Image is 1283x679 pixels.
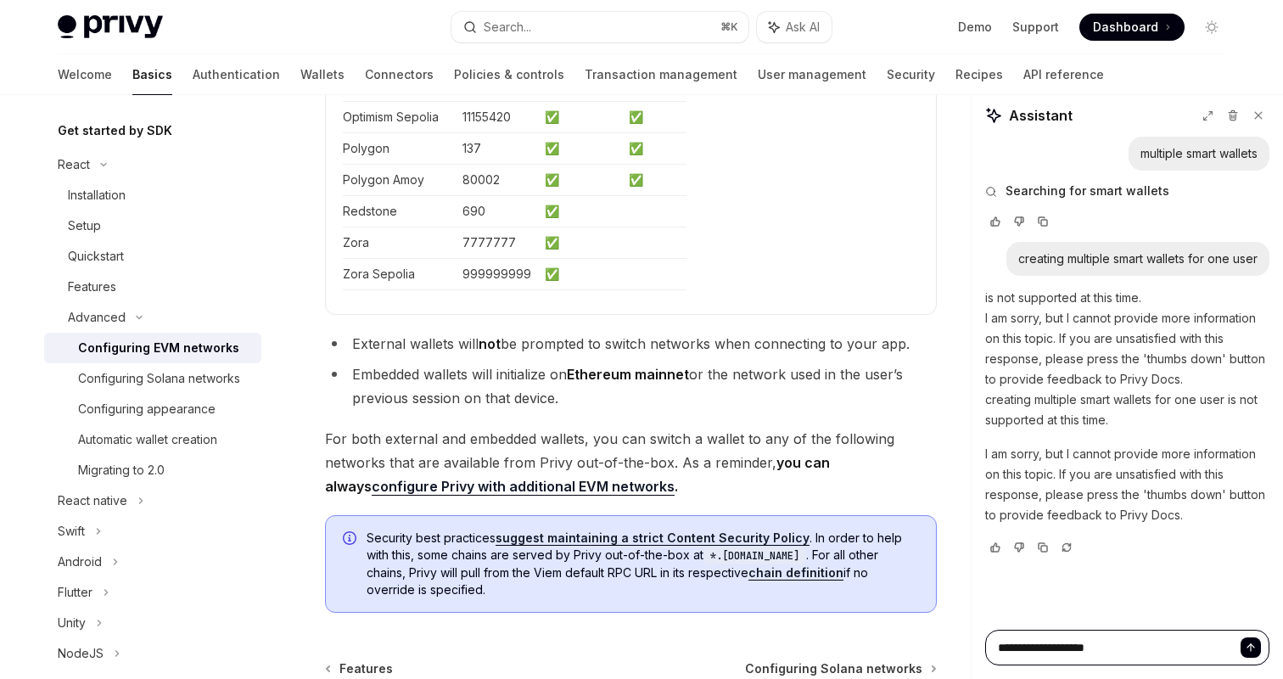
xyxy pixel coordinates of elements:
[325,332,937,356] li: External wallets will be prompted to switch networks when connecting to your app.
[456,164,538,195] td: 80002
[343,132,456,164] td: Polygon
[1012,19,1059,36] a: Support
[44,333,261,363] a: Configuring EVM networks
[300,54,345,95] a: Wallets
[58,54,112,95] a: Welcome
[325,427,937,498] span: For both external and embedded wallets, you can switch a wallet to any of the following networks ...
[44,272,261,302] a: Features
[78,460,165,480] div: Migrating to 2.0
[622,164,686,195] td: ✅
[343,164,456,195] td: Polygon Amoy
[703,547,806,564] code: *.[DOMAIN_NAME]
[343,101,456,132] td: Optimism Sepolia
[758,54,866,95] a: User management
[456,227,538,258] td: 7777777
[78,338,239,358] div: Configuring EVM networks
[538,101,622,132] td: ✅
[985,288,1269,430] p: is not supported at this time. I am sorry, but I cannot provide more information on this topic. I...
[985,182,1269,199] button: Searching for smart wallets
[585,54,737,95] a: Transaction management
[78,429,217,450] div: Automatic wallet creation
[1018,250,1258,267] div: creating multiple smart wallets for one user
[58,15,163,39] img: light logo
[786,19,820,36] span: Ask AI
[78,399,216,419] div: Configuring appearance
[720,20,738,34] span: ⌘ K
[955,54,1003,95] a: Recipes
[745,660,935,677] a: Configuring Solana networks
[58,154,90,175] div: React
[58,613,86,633] div: Unity
[567,366,689,383] strong: Ethereum mainnet
[887,54,935,95] a: Security
[365,54,434,95] a: Connectors
[44,424,261,455] a: Automatic wallet creation
[58,121,172,141] h5: Get started by SDK
[44,363,261,394] a: Configuring Solana networks
[339,660,393,677] span: Features
[1023,54,1104,95] a: API reference
[367,530,919,598] span: Security best practices . In order to help with this, some chains are served by Privy out-of-the-...
[958,19,992,36] a: Demo
[44,455,261,485] a: Migrating to 2.0
[456,101,538,132] td: 11155420
[985,444,1269,525] p: I am sorry, but I cannot provide more information on this topic. If you are unsatisfied with this...
[68,277,116,297] div: Features
[58,552,102,572] div: Android
[343,258,456,289] td: Zora Sepolia
[748,565,843,581] a: chain definition
[58,643,104,664] div: NodeJS
[538,258,622,289] td: ✅
[68,185,126,205] div: Installation
[757,12,832,42] button: Ask AI
[1009,105,1073,126] span: Assistant
[454,54,564,95] a: Policies & controls
[193,54,280,95] a: Authentication
[44,210,261,241] a: Setup
[44,241,261,272] a: Quickstart
[58,491,127,511] div: React native
[68,246,124,267] div: Quickstart
[456,258,538,289] td: 999999999
[325,454,830,496] strong: you can always .
[484,17,531,37] div: Search...
[1198,14,1225,41] button: Toggle dark mode
[372,478,675,496] a: configure Privy with additional EVM networks
[456,132,538,164] td: 137
[1140,145,1258,162] div: multiple smart wallets
[1079,14,1185,41] a: Dashboard
[622,101,686,132] td: ✅
[68,307,126,328] div: Advanced
[538,227,622,258] td: ✅
[538,195,622,227] td: ✅
[451,12,748,42] button: Search...⌘K
[456,195,538,227] td: 690
[327,660,393,677] a: Features
[1006,182,1169,199] span: Searching for smart wallets
[1093,19,1158,36] span: Dashboard
[479,335,501,352] strong: not
[538,164,622,195] td: ✅
[58,521,85,542] div: Swift
[132,54,172,95] a: Basics
[622,132,686,164] td: ✅
[538,132,622,164] td: ✅
[496,530,810,546] a: suggest maintaining a strict Content Security Policy
[745,660,922,677] span: Configuring Solana networks
[58,582,92,603] div: Flutter
[343,227,456,258] td: Zora
[44,180,261,210] a: Installation
[343,195,456,227] td: Redstone
[1241,637,1261,658] button: Send message
[325,362,937,410] li: Embedded wallets will initialize on or the network used in the user’s previous session on that de...
[78,368,240,389] div: Configuring Solana networks
[68,216,101,236] div: Setup
[44,394,261,424] a: Configuring appearance
[343,531,360,548] svg: Info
